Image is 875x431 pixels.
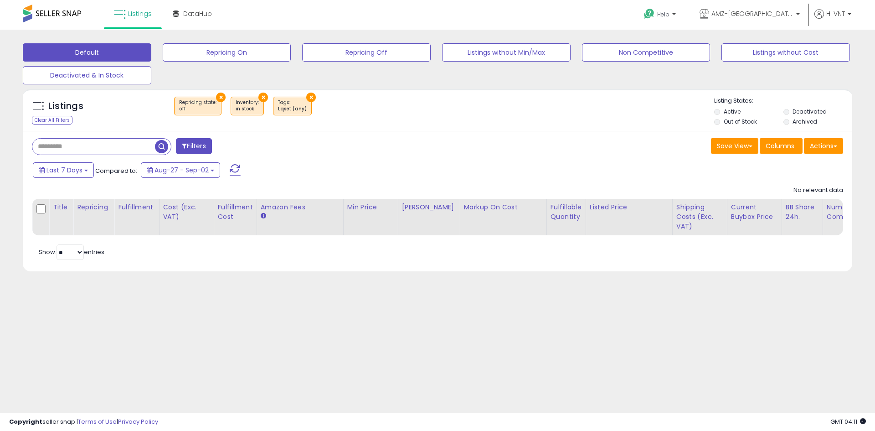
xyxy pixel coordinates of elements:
button: Aug-27 - Sep-02 [141,162,220,178]
span: Repricing state : [179,99,216,113]
h5: Listings [48,100,83,113]
button: Listings without Cost [721,43,850,62]
div: Markup on Cost [464,203,543,212]
button: Filters [176,138,211,154]
button: × [306,93,316,102]
div: Min Price [347,203,394,212]
button: Repricing On [163,43,291,62]
div: Shipping Costs (Exc. VAT) [676,203,723,231]
th: The percentage added to the cost of goods (COGS) that forms the calculator for Min & Max prices. [460,199,546,235]
button: × [258,93,268,102]
div: Repricing [77,203,110,212]
p: Listing States: [714,97,852,105]
button: × [216,93,226,102]
button: Repricing Off [302,43,431,62]
a: Hi VNT [814,9,851,30]
label: Archived [793,118,817,125]
span: Aug-27 - Sep-02 [154,166,209,175]
span: Show: entries [39,248,104,256]
div: Cost (Exc. VAT) [163,203,210,222]
span: Help [657,10,669,18]
button: Columns [760,138,803,154]
label: Deactivated [793,108,827,115]
button: Deactivated & In Stock [23,66,151,84]
label: Out of Stock [724,118,757,125]
span: Last 7 Days [46,166,82,175]
div: Num of Comp. [827,203,860,222]
span: Compared to: [95,166,137,175]
div: Title [53,203,69,212]
div: in stock [236,106,259,112]
div: Clear All Filters [32,116,72,125]
a: Help [637,1,685,30]
div: Fulfillment Cost [218,203,253,222]
div: off [179,106,216,112]
small: Amazon Fees. [261,212,266,220]
i: Get Help [643,8,655,20]
div: No relevant data [793,186,843,195]
div: BB Share 24h. [786,203,819,222]
div: Fulfillable Quantity [551,203,582,222]
div: [PERSON_NAME] [402,203,456,212]
div: Fulfillment [118,203,155,212]
div: Lqset (any) [278,106,307,112]
span: Hi VNT [826,9,845,18]
span: DataHub [183,9,212,18]
div: Current Buybox Price [731,203,778,222]
span: Inventory : [236,99,259,113]
button: Default [23,43,151,62]
button: Listings without Min/Max [442,43,571,62]
span: AMZ-[GEOGRAPHIC_DATA] [711,9,793,18]
label: Active [724,108,741,115]
button: Save View [711,138,758,154]
span: Listings [128,9,152,18]
button: Non Competitive [582,43,710,62]
div: Amazon Fees [261,203,340,212]
button: Actions [804,138,843,154]
span: Tags : [278,99,307,113]
span: Columns [766,141,794,151]
button: Last 7 Days [33,162,94,178]
div: Listed Price [590,203,669,212]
